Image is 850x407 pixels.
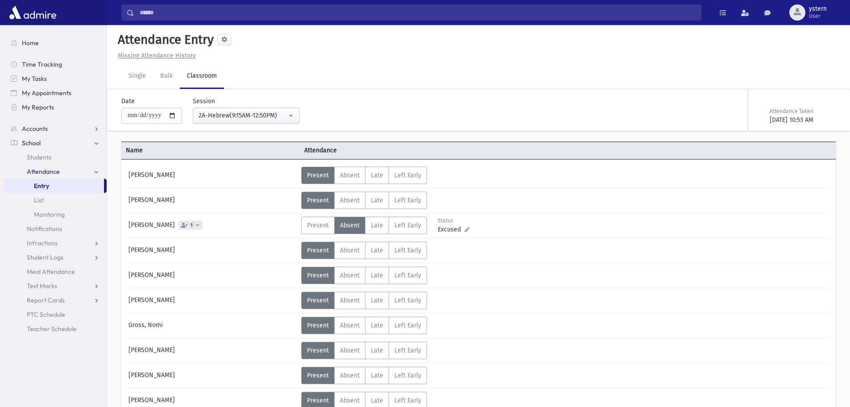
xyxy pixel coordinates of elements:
div: [PERSON_NAME] [124,242,301,259]
a: Classroom [180,64,224,89]
span: Left Early [394,322,421,329]
span: Left Early [394,372,421,379]
a: Student Logs [4,250,107,264]
div: [PERSON_NAME] [124,367,301,384]
u: Missing Attendance History [118,52,196,59]
div: 2A-Hebrew(9:15AM-12:50PM) [199,111,287,120]
div: [PERSON_NAME] [124,167,301,184]
div: AttTypes [301,292,427,309]
span: Late [371,197,383,204]
span: Name [121,146,300,155]
span: ystern [809,5,827,13]
a: Meal Attendance [4,264,107,279]
span: Late [371,397,383,404]
a: Test Marks [4,279,107,293]
span: Home [22,39,39,47]
a: Infractions [4,236,107,250]
span: List [34,196,44,204]
span: Late [371,172,383,179]
span: Absent [340,372,360,379]
a: Entry [4,179,104,193]
div: Status [438,217,477,225]
a: Teacher Schedule [4,322,107,336]
span: Absent [340,247,360,254]
img: AdmirePro [7,4,58,21]
span: Left Early [394,297,421,304]
span: My Appointments [22,89,71,97]
span: Late [371,322,383,329]
span: Present [307,197,329,204]
span: Left Early [394,197,421,204]
span: Present [307,222,329,229]
span: Left Early [394,172,421,179]
span: Absent [340,222,360,229]
span: Present [307,372,329,379]
span: Present [307,347,329,354]
span: User [809,13,827,20]
span: Present [307,397,329,404]
span: Left Early [394,272,421,279]
div: [PERSON_NAME] [124,292,301,309]
span: Meal Attendance [27,268,75,276]
span: Notifications [27,225,62,233]
span: Entry [34,182,49,190]
span: Late [371,297,383,304]
a: Home [4,36,107,50]
a: Time Tracking [4,57,107,71]
span: 1 [189,222,195,228]
a: Notifications [4,222,107,236]
span: Report Cards [27,296,65,304]
div: AttTypes [301,267,427,284]
span: Absent [340,272,360,279]
a: Attendance [4,164,107,179]
span: Accounts [22,125,48,133]
span: Absent [340,397,360,404]
span: Absent [340,197,360,204]
div: AttTypes [301,367,427,384]
span: Late [371,222,383,229]
span: Left Early [394,397,421,404]
span: PTC Schedule [27,310,65,319]
div: AttTypes [301,217,427,234]
span: Attendance [300,146,478,155]
input: Search [134,4,701,21]
span: Test Marks [27,282,57,290]
a: Bulk [153,64,180,89]
a: School [4,136,107,150]
div: [PERSON_NAME] [124,192,301,209]
span: Present [307,272,329,279]
span: My Tasks [22,75,47,83]
span: Present [307,322,329,329]
span: Late [371,347,383,354]
div: AttTypes [301,192,427,209]
span: Absent [340,347,360,354]
a: My Appointments [4,86,107,100]
span: Excused [438,225,464,234]
div: [DATE] 10:53 AM [770,115,834,125]
a: Monitoring [4,207,107,222]
a: Missing Attendance History [114,52,196,59]
span: Late [371,272,383,279]
div: AttTypes [301,317,427,334]
div: [PERSON_NAME] [124,342,301,359]
span: Present [307,247,329,254]
span: Absent [340,322,360,329]
a: PTC Schedule [4,307,107,322]
span: Time Tracking [22,60,62,68]
span: My Reports [22,103,54,111]
span: Left Early [394,247,421,254]
div: AttTypes [301,242,427,259]
span: Late [371,247,383,254]
a: Single [121,64,153,89]
div: AttTypes [301,167,427,184]
a: List [4,193,107,207]
div: [PERSON_NAME] [124,217,301,234]
span: Present [307,172,329,179]
label: Date [121,97,135,106]
span: Left Early [394,347,421,354]
div: Gross, Nomi [124,317,301,334]
a: Accounts [4,122,107,136]
a: My Tasks [4,71,107,86]
span: School [22,139,41,147]
span: Present [307,297,329,304]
